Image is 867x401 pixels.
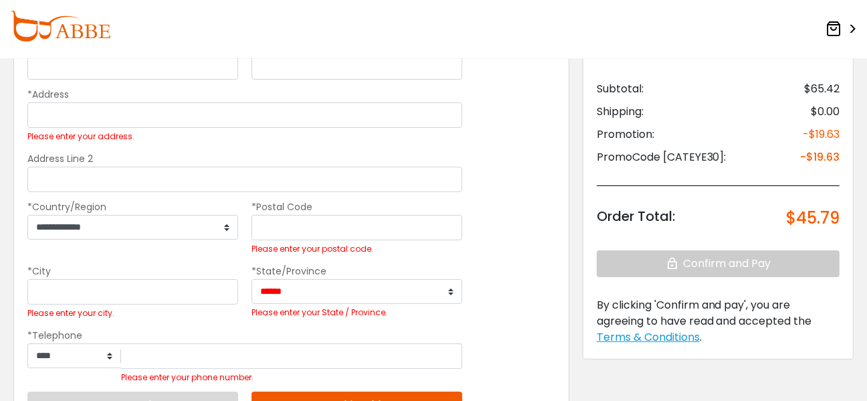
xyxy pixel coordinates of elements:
label: Please enter your postal code. [252,244,373,254]
div: Subtotal: [597,81,644,97]
div: $0.00 [811,104,840,120]
label: Please enter your address. [27,131,134,142]
img: abbeglasses.com [10,11,110,42]
div: $45.79 [786,206,840,230]
label: *City [27,264,51,278]
span: Terms & Conditions [597,329,700,345]
label: Please enter your city. [27,308,114,319]
div: PromoCode [CATEYE30]: [597,149,727,165]
div: -$19.63 [803,127,840,143]
label: Please enter your State / Province. [252,307,387,318]
label: *Address [27,88,69,101]
label: Address Line 2 [27,152,93,165]
div: -$19.63 [800,149,840,165]
div: Order Total: [597,206,675,230]
label: *Country/Region [27,200,106,214]
label: *Postal Code [252,200,312,214]
label: *State/Province [252,264,326,278]
div: . [597,297,840,345]
div: $65.42 [804,81,840,97]
span: By clicking 'Confirm and pay', you are agreeing to have read and accepted the [597,297,812,329]
label: *Telephone [27,329,82,343]
div: Promotion: [597,127,654,143]
span: > [844,17,857,42]
a: > [826,17,857,42]
label: Please enter your phone number. [121,372,254,383]
div: Shipping: [597,104,644,120]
